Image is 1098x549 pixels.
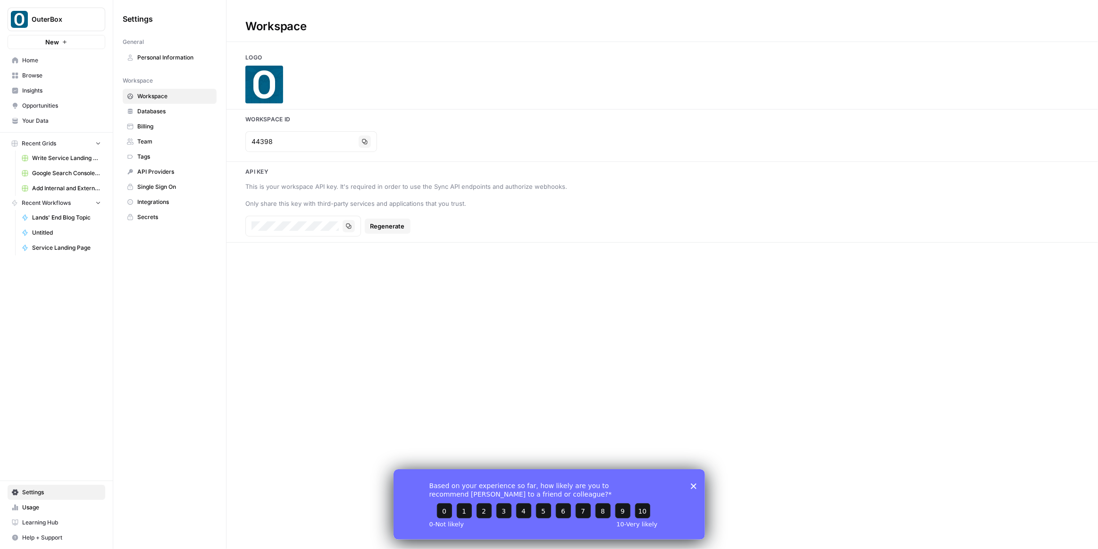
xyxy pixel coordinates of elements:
span: General [123,38,144,46]
a: Your Data [8,113,105,128]
a: Write Service Landing Page [17,151,105,166]
span: Single Sign On [137,183,212,191]
a: Home [8,53,105,68]
button: Regenerate [365,219,411,234]
div: This is your workspace API key. It's required in order to use the Sync API endpoints and authoriz... [245,182,662,191]
span: Regenerate [370,221,405,231]
span: Lands' End Blog Topic [32,213,101,222]
span: API Providers [137,168,212,176]
span: OuterBox [32,15,89,24]
span: Integrations [137,198,212,206]
a: Insights [8,83,105,98]
span: Usage [22,503,101,512]
span: Recent Workflows [22,199,71,207]
a: Team [123,134,217,149]
a: Learning Hub [8,515,105,530]
span: Opportunities [22,101,101,110]
img: Company Logo [245,66,283,103]
a: Settings [8,485,105,500]
span: Settings [22,488,101,497]
h3: Api key [226,168,1098,176]
button: Workspace: OuterBox [8,8,105,31]
button: Recent Grids [8,136,105,151]
img: OuterBox Logo [11,11,28,28]
button: Recent Workflows [8,196,105,210]
a: Untitled [17,225,105,240]
span: Settings [123,13,153,25]
a: Personal Information [123,50,217,65]
a: Lands' End Blog Topic [17,210,105,225]
span: Recent Grids [22,139,56,148]
span: Add Internal and External Links [32,184,101,193]
span: Secrets [137,213,212,221]
a: Billing [123,119,217,134]
span: Personal Information [137,53,212,62]
a: Browse [8,68,105,83]
span: Databases [137,107,212,116]
a: Secrets [123,210,217,225]
span: Help + Support [22,533,101,542]
a: Opportunities [8,98,105,113]
a: Service Landing Page [17,240,105,255]
span: Home [22,56,101,65]
span: Billing [137,122,212,131]
h3: Workspace Id [226,115,1098,124]
span: Team [137,137,212,146]
span: Tags [137,152,212,161]
a: Google Search Console - [URL][DOMAIN_NAME] [17,166,105,181]
button: New [8,35,105,49]
a: API Providers [123,164,217,179]
a: Usage [8,500,105,515]
span: Workspace [137,92,212,101]
a: Single Sign On [123,179,217,194]
span: Browse [22,71,101,80]
a: Tags [123,149,217,164]
span: Insights [22,86,101,95]
span: Workspace [123,76,153,85]
span: Untitled [32,228,101,237]
span: Your Data [22,117,101,125]
a: Integrations [123,194,217,210]
button: Help + Support [8,530,105,545]
span: Service Landing Page [32,244,101,252]
span: New [45,37,59,47]
span: Google Search Console - [URL][DOMAIN_NAME] [32,169,101,177]
iframe: Survey from AirOps [394,469,705,540]
a: Add Internal and External Links [17,181,105,196]
h3: Logo [226,53,1098,62]
div: Workspace [226,19,326,34]
span: Learning Hub [22,518,101,527]
div: Only share this key with third-party services and applications that you trust. [245,199,662,208]
a: Databases [123,104,217,119]
span: Write Service Landing Page [32,154,101,162]
a: Workspace [123,89,217,104]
